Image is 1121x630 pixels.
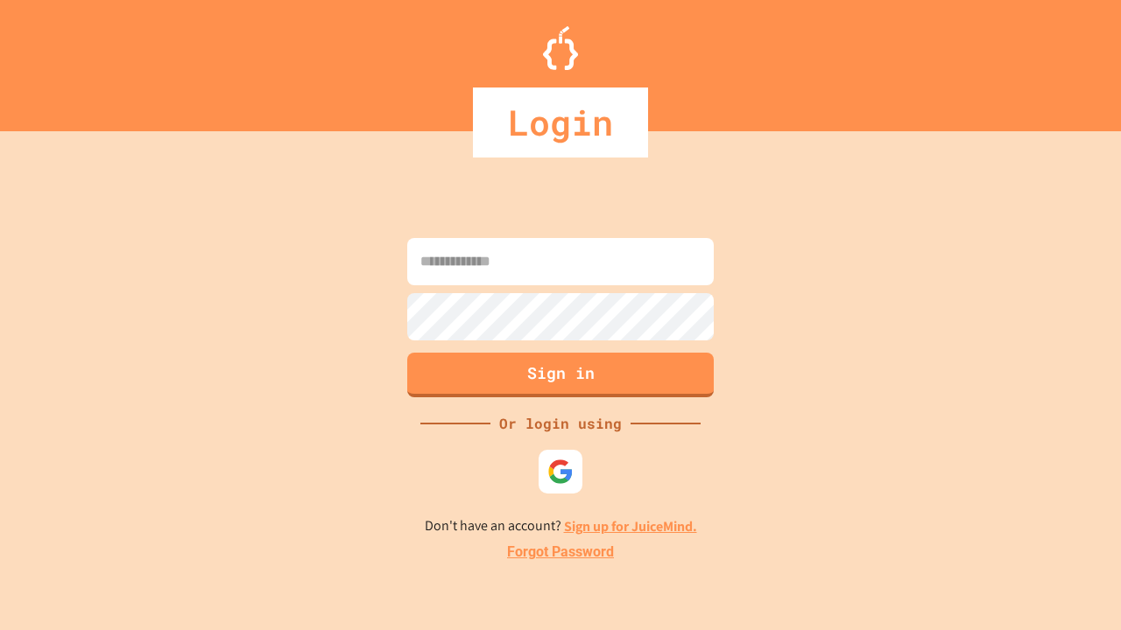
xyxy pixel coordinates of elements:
[473,87,648,157] div: Login
[564,517,697,535] a: Sign up for JuiceMind.
[425,515,697,537] p: Don't have an account?
[490,413,631,434] div: Or login using
[976,484,1103,558] iframe: chat widget
[507,542,614,563] a: Forgot Password
[407,353,714,397] button: Sign in
[1047,560,1103,612] iframe: chat widget
[543,26,578,70] img: Logo.svg
[547,458,574,485] img: google-icon.svg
